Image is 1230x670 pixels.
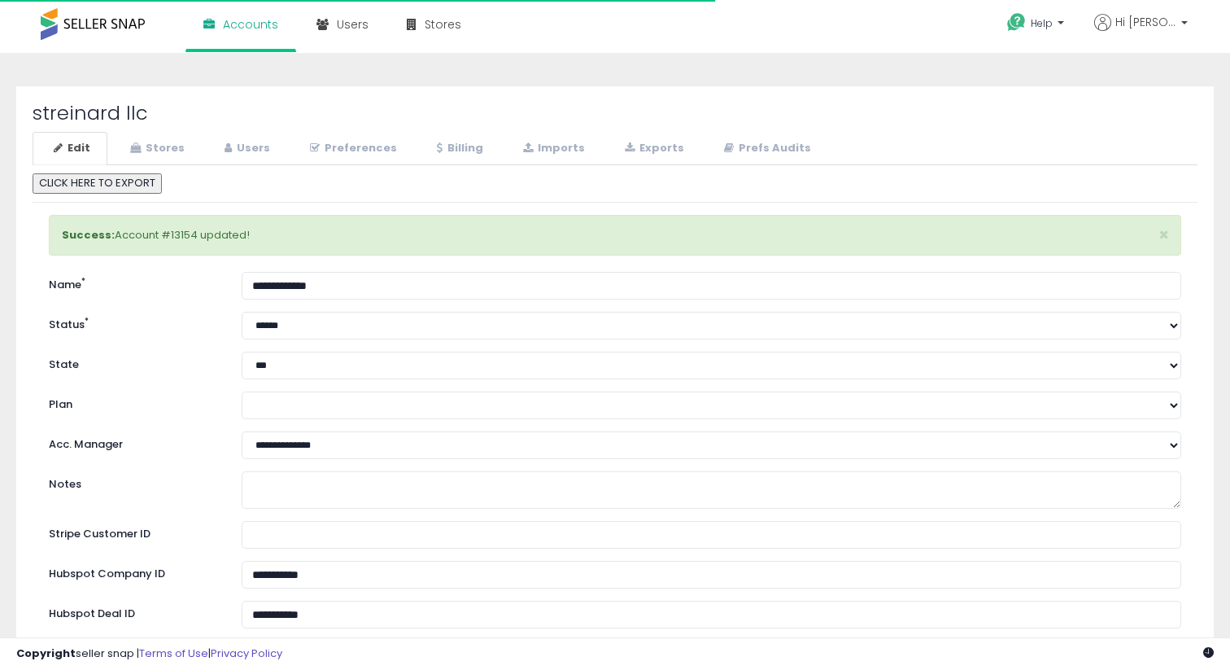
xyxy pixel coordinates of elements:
div: Account #13154 updated! [49,215,1181,256]
label: Acc. Manager [37,431,229,453]
a: Imports [502,132,602,165]
button: × [1158,226,1169,243]
span: Users [337,16,369,33]
a: Exports [604,132,701,165]
label: Name [37,272,229,293]
span: Stores [425,16,461,33]
a: Prefs Audits [703,132,828,165]
label: Notes [37,471,229,493]
a: Billing [416,132,500,165]
a: Stores [109,132,202,165]
label: State [37,352,229,373]
a: Edit [33,132,107,165]
i: Get Help [1006,12,1027,33]
button: CLICK HERE TO EXPORT [33,173,162,194]
label: Status [37,312,229,333]
a: Hi [PERSON_NAME] [1094,14,1188,50]
div: seller snap | | [16,646,282,662]
label: Hubspot Deal ID [37,601,229,622]
span: Help [1031,16,1053,30]
h2: streinard llc [33,103,1197,124]
span: Accounts [223,16,278,33]
a: Preferences [289,132,414,165]
a: Users [203,132,287,165]
strong: Success: [62,227,115,243]
label: Plan [37,392,229,413]
label: Hubspot Company ID [37,561,229,582]
a: Terms of Use [139,646,208,661]
label: Stripe Customer ID [37,521,229,542]
a: Privacy Policy [211,646,282,661]
strong: Copyright [16,646,76,661]
span: Hi [PERSON_NAME] [1115,14,1176,30]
